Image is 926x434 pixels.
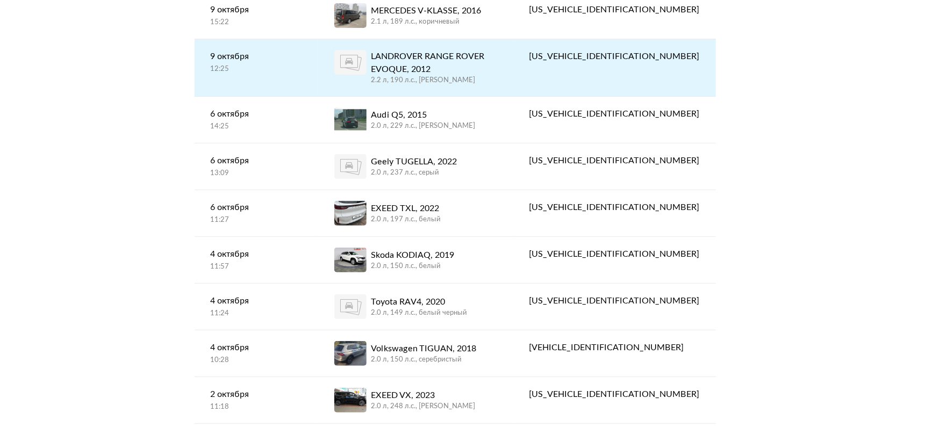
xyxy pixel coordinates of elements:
[371,108,475,121] div: Audi Q5, 2015
[211,107,303,120] div: 6 октября
[371,262,454,271] div: 2.0 л, 150 л.c., белый
[211,262,303,272] div: 11:57
[318,190,513,236] a: EXEED TXL, 20222.0 л, 197 л.c., белый
[513,190,715,225] a: [US_VEHICLE_IDENTIFICATION_NUMBER]
[513,97,715,131] a: [US_VEHICLE_IDENTIFICATION_NUMBER]
[211,122,303,132] div: 14:25
[529,154,699,167] div: [US_VEHICLE_IDENTIFICATION_NUMBER]
[318,284,513,330] a: Toyota RAV4, 20202.0 л, 149 л.c., белый черный
[371,295,467,308] div: Toyota RAV4, 2020
[529,3,699,16] div: [US_VEHICLE_IDENTIFICATION_NUMBER]
[211,215,303,225] div: 11:27
[513,39,715,74] a: [US_VEHICLE_IDENTIFICATION_NUMBER]
[371,121,475,131] div: 2.0 л, 229 л.c., [PERSON_NAME]
[318,143,513,190] a: Geely TUGELLA, 20222.0 л, 237 л.c., серый
[513,377,715,411] a: [US_VEHICLE_IDENTIFICATION_NUMBER]
[211,201,303,214] div: 6 октября
[513,284,715,318] a: [US_VEHICLE_IDENTIFICATION_NUMBER]
[371,202,441,215] div: EXEED TXL, 2022
[195,39,319,85] a: 9 октября12:25
[371,215,441,225] div: 2.0 л, 197 л.c., белый
[371,17,481,27] div: 2.1 л, 189 л.c., коричневый
[318,39,513,96] a: LANDROVER RANGE ROVER EVOQUE, 20122.2 л, 190 л.c., [PERSON_NAME]
[318,377,513,423] a: EXEED VX, 20232.0 л, 248 л.c., [PERSON_NAME]
[195,377,319,423] a: 2 октября11:18
[211,309,303,319] div: 11:24
[529,388,699,401] div: [US_VEHICLE_IDENTIFICATION_NUMBER]
[211,294,303,307] div: 4 октября
[195,330,319,376] a: 4 октября10:28
[371,168,457,178] div: 2.0 л, 237 л.c., серый
[371,402,475,411] div: 2.0 л, 248 л.c., [PERSON_NAME]
[529,248,699,261] div: [US_VEHICLE_IDENTIFICATION_NUMBER]
[318,97,513,143] a: Audi Q5, 20152.0 л, 229 л.c., [PERSON_NAME]
[195,284,319,329] a: 4 октября11:24
[371,50,497,76] div: LANDROVER RANGE ROVER EVOQUE, 2012
[195,190,319,236] a: 6 октября11:27
[529,50,699,63] div: [US_VEHICLE_IDENTIFICATION_NUMBER]
[513,143,715,178] a: [US_VEHICLE_IDENTIFICATION_NUMBER]
[371,76,497,85] div: 2.2 л, 190 л.c., [PERSON_NAME]
[371,308,467,318] div: 2.0 л, 149 л.c., белый черный
[211,402,303,412] div: 11:18
[529,294,699,307] div: [US_VEHICLE_IDENTIFICATION_NUMBER]
[529,107,699,120] div: [US_VEHICLE_IDENTIFICATION_NUMBER]
[211,248,303,261] div: 4 октября
[195,237,319,283] a: 4 октября11:57
[318,330,513,377] a: Volkswagen TIGUAN, 20182.0 л, 150 л.c., серебристый
[211,18,303,27] div: 15:22
[195,97,319,142] a: 6 октября14:25
[371,249,454,262] div: Skoda KODIAQ, 2019
[529,201,699,214] div: [US_VEHICLE_IDENTIFICATION_NUMBER]
[529,341,699,354] div: [VEHICLE_IDENTIFICATION_NUMBER]
[371,389,475,402] div: EXEED VX, 2023
[211,64,303,74] div: 12:25
[211,3,303,16] div: 9 октября
[211,356,303,365] div: 10:28
[513,330,715,365] a: [VEHICLE_IDENTIFICATION_NUMBER]
[211,341,303,354] div: 4 октября
[371,342,476,355] div: Volkswagen TIGUAN, 2018
[211,388,303,401] div: 2 октября
[371,4,481,17] div: MERCEDES V-KLASSE, 2016
[211,169,303,178] div: 13:09
[211,50,303,63] div: 9 октября
[195,143,319,189] a: 6 октября13:09
[371,155,457,168] div: Geely TUGELLA, 2022
[371,355,476,365] div: 2.0 л, 150 л.c., серебристый
[513,237,715,271] a: [US_VEHICLE_IDENTIFICATION_NUMBER]
[318,237,513,283] a: Skoda KODIAQ, 20192.0 л, 150 л.c., белый
[211,154,303,167] div: 6 октября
